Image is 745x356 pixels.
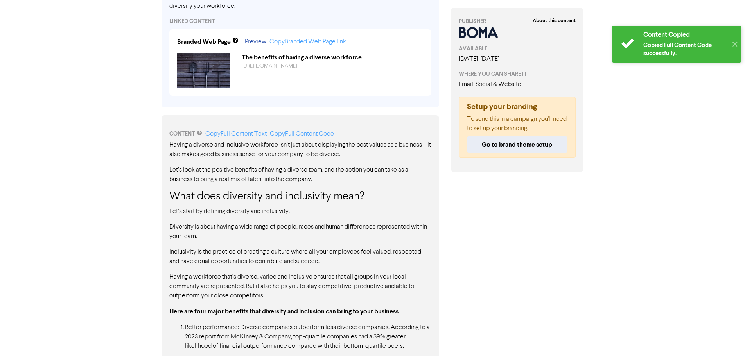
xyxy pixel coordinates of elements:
[459,17,576,25] div: PUBLISHER
[177,37,231,47] div: Branded Web Page
[643,31,727,39] div: Content Copied
[169,129,431,139] div: CONTENT
[270,131,334,137] a: Copy Full Content Code
[467,102,568,111] h5: Setup your branding
[185,323,431,351] p: Better performance: Diverse companies outperform less diverse companies. According to a 2023 repo...
[467,136,568,153] button: Go to brand theme setup
[706,318,745,356] iframe: Chat Widget
[169,222,431,241] p: Diversity is about having a wide range of people, races and human differences represented within ...
[459,80,576,89] div: Email, Social & Website
[467,114,568,133] p: To send this in a campaign you'll need to set up your branding.
[459,70,576,78] div: WHERE YOU CAN SHARE IT
[169,17,431,25] div: LINKED CONTENT
[245,39,266,45] a: Preview
[169,247,431,266] p: Inclusivity is the practice of creating a culture where all your employees feel valued, respected...
[269,39,346,45] a: Copy Branded Web Page link
[236,53,429,62] div: The benefits of having a diverse workforce
[169,308,399,315] strong: Here are four major benefits that diversity and inclusion can bring to your business
[169,140,431,159] p: Having a diverse and inclusive workforce isn’t just about displaying the best values as a busines...
[242,63,297,69] a: [URL][DOMAIN_NAME]
[169,207,431,216] p: Let’s start by defining diversity and inclusivity.
[533,18,576,24] strong: About this content
[459,54,576,64] div: [DATE] - [DATE]
[459,45,576,53] div: AVAILABLE
[169,165,431,184] p: Let’s look at the positive benefits of having a diverse team, and the action you can take as a bu...
[169,272,431,301] p: Having a workforce that’s diverse, varied and inclusive ensures that all groups in your local com...
[169,190,431,204] h3: What does diversity and inclusivity mean?
[643,41,727,57] div: Copied Full Content Code successfully.
[236,62,429,70] div: https://public2.bomamarketing.com/cp/2WeIt1iwih2wD12Vn0XHY1?sa=9M1yHRFN
[205,131,267,137] a: Copy Full Content Text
